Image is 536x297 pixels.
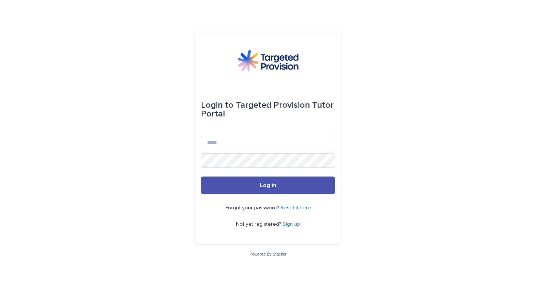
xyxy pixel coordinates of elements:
a: Reset it here [280,205,311,210]
div: Targeted Provision Tutor Portal [201,95,335,124]
span: Login to [201,101,233,110]
span: Not yet registered? [236,222,283,227]
a: Sign up [283,222,300,227]
img: M5nRWzHhSzIhMunXDL62 [237,50,299,72]
span: Log in [260,182,276,188]
span: Forgot your password? [225,205,280,210]
a: Powered By Stacker [249,252,286,256]
button: Log in [201,177,335,194]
